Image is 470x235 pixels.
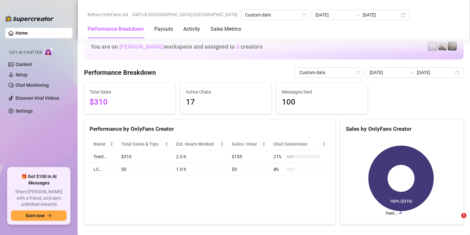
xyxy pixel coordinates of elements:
span: swap-right [355,12,360,17]
img: AI Chatter [44,47,54,56]
span: Total Sales [90,88,170,95]
a: Settings [16,108,33,114]
a: Home [16,30,28,36]
div: Est. Hours Worked [176,140,219,148]
td: $0 [117,163,172,176]
span: swap-right [409,70,414,75]
img: LC [438,41,447,50]
h1: You are on workspace and assigned to creators [91,43,262,50]
th: Chat Conversion [270,138,330,151]
span: arrow-right [47,213,52,218]
td: $310 [117,151,172,163]
span: $310 [90,96,170,108]
span: 21 % [273,153,284,160]
span: Total Sales & Tips [121,140,163,148]
span: Custom date [299,68,359,77]
h4: Performance Breakdown [84,68,156,77]
a: Discover Viral Videos [16,95,59,101]
span: 100 [282,96,362,108]
th: Name [90,138,117,151]
td: LC… [90,163,117,176]
input: Start date [370,69,407,76]
span: Messages Sent [282,88,362,95]
span: 0 % [273,166,284,173]
span: [PERSON_NAME] [119,43,164,50]
img: logo-BBDzfeDw.svg [5,16,54,22]
span: Name [93,140,108,148]
td: 2.0 h [172,151,228,163]
button: Earn nowarrow-right [11,210,67,221]
td: 1.0 h [172,163,228,176]
span: calendar [356,71,360,74]
th: Total Sales & Tips [117,138,172,151]
div: Payouts [154,25,173,33]
span: Before OnlyFans cut [88,10,128,19]
div: Performance by OnlyFans Creator [90,125,330,133]
div: Sales by OnlyFans Creator [346,125,458,133]
a: Chat Monitoring [16,83,49,88]
img: Trent [448,41,457,50]
span: Share [PERSON_NAME] with a friend, and earn unlimited rewards [11,189,67,208]
span: calendar [302,13,305,17]
div: Performance Breakdown [88,25,144,33]
a: Content [16,62,32,67]
td: $0 [228,163,270,176]
span: Earn now [26,213,45,218]
iframe: Intercom live chat [448,213,464,229]
input: End date [417,69,454,76]
span: to [409,70,414,75]
text: Trent… [385,211,397,216]
input: Start date [315,11,352,18]
span: TR [430,42,435,50]
span: Active Chats [186,88,266,95]
input: End date [363,11,400,18]
th: Sales / Hour [228,138,270,151]
div: Activity [183,25,200,33]
span: Izzy AI Chatter [9,50,42,56]
span: 🎁 Get $100 in AI Messages [11,173,67,186]
td: Trent… [90,151,117,163]
span: Sales / Hour [232,140,261,148]
span: Custom date [245,10,305,20]
div: Sales Metrics [210,25,241,33]
span: Chat Conversion [273,140,321,148]
span: GMT+8 [GEOGRAPHIC_DATA]/[GEOGRAPHIC_DATA] [132,10,237,19]
span: 3 [236,43,239,50]
span: 17 [186,96,266,108]
a: Setup [16,72,27,77]
span: to [355,12,360,17]
span: 1 [461,213,466,218]
td: $155 [228,151,270,163]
